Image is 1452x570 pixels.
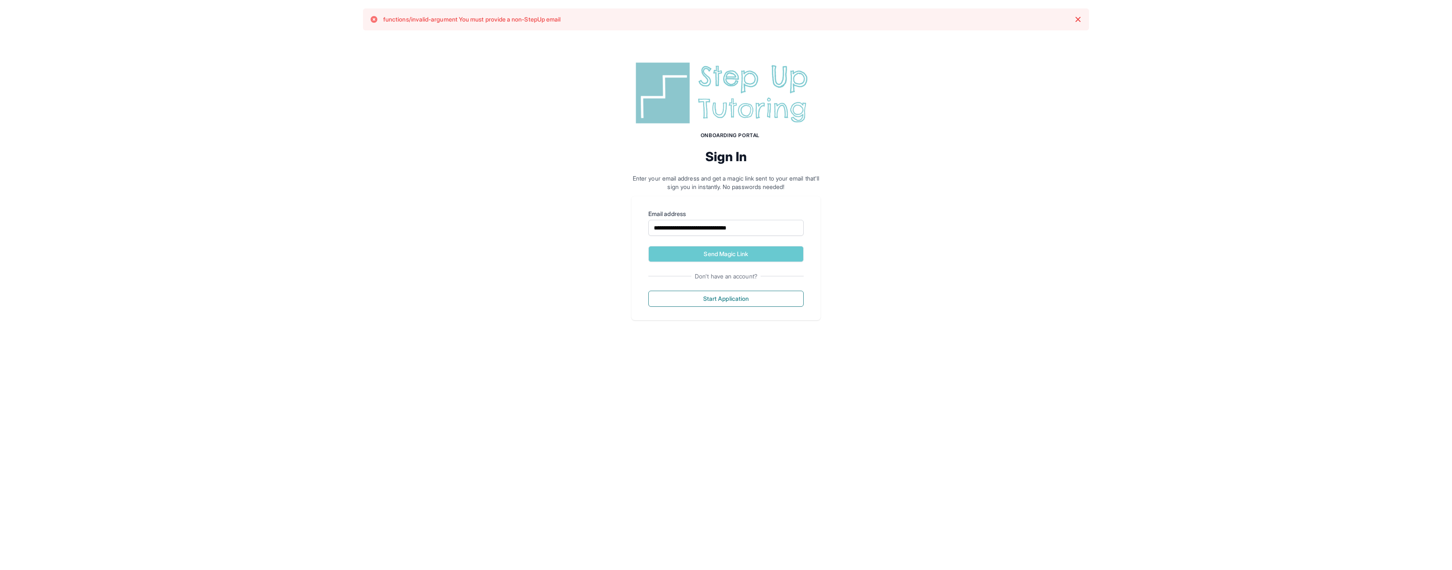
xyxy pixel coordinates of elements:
h2: Sign In [631,149,821,164]
label: Email address [648,210,804,218]
button: Start Application [648,291,804,307]
span: Don't have an account? [691,272,761,281]
p: functions/invalid-argument You must provide a non-StepUp email [383,15,561,24]
button: Send Magic Link [648,246,804,262]
img: Step Up Tutoring horizontal logo [631,59,821,127]
p: Enter your email address and get a magic link sent to your email that'll sign you in instantly. N... [631,174,821,191]
h1: Onboarding Portal [640,132,821,139]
